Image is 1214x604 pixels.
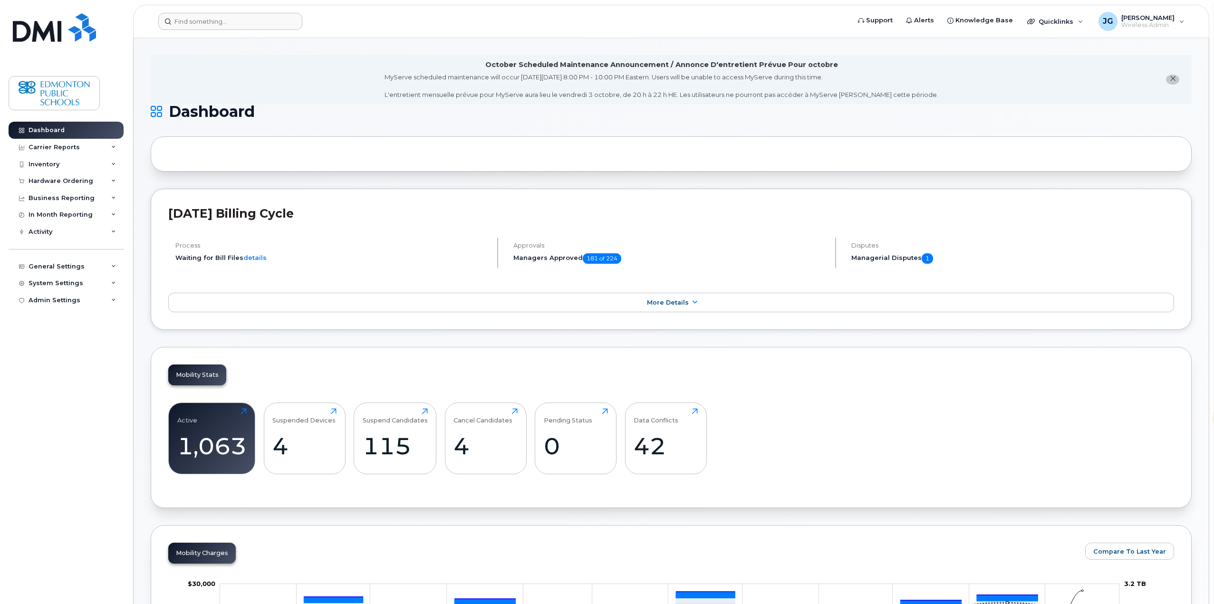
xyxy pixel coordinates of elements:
span: Dashboard [169,105,255,119]
div: Suspended Devices [272,408,336,424]
a: Data Conflicts42 [634,408,698,469]
a: Suspend Candidates115 [363,408,428,469]
a: Active1,063 [177,408,247,469]
h4: Process [175,242,489,249]
span: Compare To Last Year [1093,547,1166,556]
tspan: 3.2 TB [1124,580,1146,587]
button: Compare To Last Year [1085,543,1174,560]
h5: Managers Approved [513,253,827,264]
h2: [DATE] Billing Cycle [168,206,1174,221]
div: Active [177,408,197,424]
a: Pending Status0 [544,408,608,469]
g: $0 [188,580,215,587]
h5: Managerial Disputes [851,253,1174,264]
span: 1 [922,253,933,264]
div: 1,063 [177,432,247,460]
div: 0 [544,432,608,460]
div: 4 [453,432,518,460]
a: Cancel Candidates4 [453,408,518,469]
tspan: $30,000 [188,580,215,587]
span: More Details [647,299,689,306]
a: details [243,254,267,261]
h4: Disputes [851,242,1174,249]
a: Suspended Devices4 [272,408,337,469]
span: 181 of 224 [583,253,621,264]
div: October Scheduled Maintenance Announcement / Annonce D'entretient Prévue Pour octobre [485,60,838,70]
button: close notification [1166,75,1179,85]
div: 115 [363,432,428,460]
div: 42 [634,432,698,460]
li: Waiting for Bill Files [175,253,489,262]
div: MyServe scheduled maintenance will occur [DATE][DATE] 8:00 PM - 10:00 PM Eastern. Users will be u... [385,73,938,99]
div: Cancel Candidates [453,408,512,424]
div: Data Conflicts [634,408,678,424]
h4: Approvals [513,242,827,249]
div: Pending Status [544,408,592,424]
div: 4 [272,432,337,460]
div: Suspend Candidates [363,408,428,424]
